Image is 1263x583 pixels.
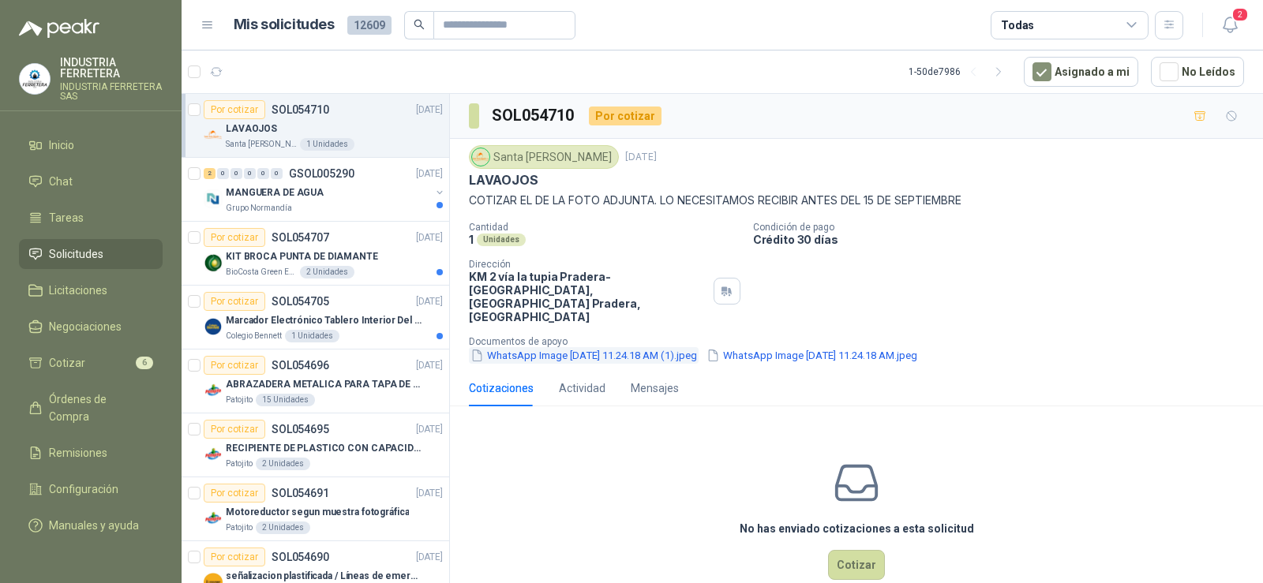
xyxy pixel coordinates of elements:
p: Patojito [226,458,253,470]
p: RECIPIENTE DE PLASTICO CON CAPACIDAD DE 1.8 LT PARA LA EXTRACCIÓN MANUAL DE LIQUIDOS [226,441,422,456]
div: Unidades [477,234,526,246]
span: Inicio [49,136,74,154]
div: Por cotizar [204,356,265,375]
p: Patojito [226,521,253,534]
span: 2 [1231,7,1249,22]
p: MANGUERA DE AGUA [226,185,324,200]
p: Santa [PERSON_NAME] [226,138,297,151]
p: SOL054691 [272,488,329,499]
p: ABRAZADERA METALICA PARA TAPA DE TAMBOR DE PLASTICO DE 50 LT [226,377,422,392]
span: Cotizar [49,354,85,372]
a: Por cotizarSOL054695[DATE] Company LogoRECIPIENTE DE PLASTICO CON CAPACIDAD DE 1.8 LT PARA LA EXT... [182,413,449,477]
span: Manuales y ayuda [49,517,139,534]
a: Por cotizarSOL054691[DATE] Company LogoMotoreductor segun muestra fotográficaPatojito2 Unidades [182,477,449,541]
a: 2 0 0 0 0 0 GSOL005290[DATE] Company LogoMANGUERA DE AGUAGrupo Normandía [204,164,446,215]
p: [DATE] [416,422,443,437]
span: 6 [136,357,153,369]
a: Remisiones [19,438,163,468]
div: 1 - 50 de 7986 [909,59,1011,84]
div: Por cotizar [204,547,265,566]
p: SOL054695 [272,424,329,435]
div: Por cotizar [204,292,265,311]
p: 1 [469,233,474,246]
span: Negociaciones [49,318,122,335]
p: COTIZAR EL DE LA FOTO ADJUNTA. LO NECESITAMOS RECIBIR ANTES DEL 15 DE SEPTIEMBRE [469,192,1244,209]
p: Crédito 30 días [753,233,1257,246]
span: Licitaciones [49,282,107,299]
div: Todas [1001,17,1034,34]
a: Tareas [19,203,163,233]
p: BioCosta Green Energy S.A.S [226,266,297,278]
img: Company Logo [204,445,223,464]
img: Company Logo [204,253,223,272]
p: [DATE] [416,230,443,245]
span: Tareas [49,209,84,226]
button: Asignado a mi [1024,57,1138,87]
span: 12609 [347,16,392,35]
div: Por cotizar [204,100,265,119]
img: Company Logo [472,148,489,166]
p: Grupo Normandía [226,202,292,215]
div: Por cotizar [204,228,265,247]
a: Por cotizarSOL054705[DATE] Company LogoMarcador Electrónico Tablero Interior Del Día Del Juego Pa... [182,286,449,349]
div: 0 [230,168,242,179]
button: No Leídos [1151,57,1244,87]
div: 0 [257,168,269,179]
a: Órdenes de Compra [19,384,163,432]
button: WhatsApp Image [DATE] 11.24.18 AM (1).jpeg [469,347,699,364]
span: Órdenes de Compra [49,391,148,425]
span: Remisiones [49,444,107,462]
a: Solicitudes [19,239,163,269]
div: Por cotizar [204,420,265,439]
div: 0 [244,168,256,179]
div: Santa [PERSON_NAME] [469,145,619,169]
p: Condición de pago [753,222,1257,233]
div: 2 [204,168,215,179]
a: Manuales y ayuda [19,510,163,540]
button: Cotizar [828,550,885,580]
div: Mensajes [631,379,679,397]
h3: SOL054710 [492,103,576,128]
p: GSOL005290 [289,168,354,179]
div: 2 Unidades [256,521,310,534]
p: KM 2 vía la tupia Pradera-[GEOGRAPHIC_DATA], [GEOGRAPHIC_DATA] Pradera , [GEOGRAPHIC_DATA] [469,270,707,323]
p: SOL054696 [272,360,329,371]
span: Configuración [49,480,118,498]
p: Dirección [469,259,707,270]
button: WhatsApp Image [DATE] 11.24.18 AM.jpeg [705,347,919,364]
p: LAVAOJOS [469,172,538,189]
img: Company Logo [204,381,223,400]
button: 2 [1216,11,1244,39]
p: [DATE] [416,486,443,501]
p: [DATE] [416,358,443,373]
div: 15 Unidades [256,394,315,406]
p: INDUSTRIA FERRETERA SAS [60,82,163,101]
p: KIT BROCA PUNTA DE DIAMANTE [226,249,378,264]
p: [DATE] [416,103,443,118]
p: [DATE] [416,294,443,309]
h1: Mis solicitudes [234,13,335,36]
span: Solicitudes [49,245,103,263]
img: Company Logo [204,509,223,528]
div: Por cotizar [589,107,661,125]
img: Logo peakr [19,19,99,38]
p: Patojito [226,394,253,406]
img: Company Logo [204,317,223,336]
div: 1 Unidades [300,138,354,151]
a: Licitaciones [19,275,163,305]
a: Inicio [19,130,163,160]
p: Colegio Bennett [226,330,282,342]
div: Cotizaciones [469,379,534,397]
p: SOL054690 [272,551,329,562]
img: Company Logo [20,64,50,94]
div: Actividad [559,379,605,397]
p: Documentos de apoyo [469,336,1257,347]
p: Cantidad [469,222,740,233]
p: INDUSTRIA FERRETERA [60,57,163,79]
a: Chat [19,166,163,196]
a: Por cotizarSOL054707[DATE] Company LogoKIT BROCA PUNTA DE DIAMANTEBioCosta Green Energy S.A.S2 Un... [182,222,449,286]
p: SOL054710 [272,104,329,115]
div: 2 Unidades [256,458,310,470]
p: LAVAOJOS [226,121,277,136]
p: Motoreductor segun muestra fotográfica [226,505,409,520]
